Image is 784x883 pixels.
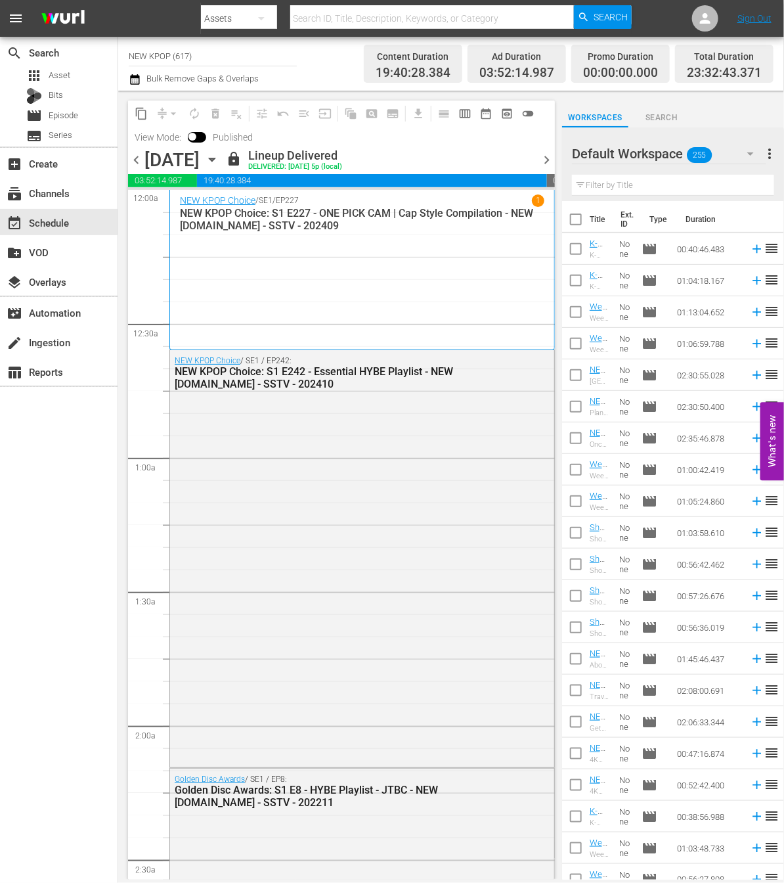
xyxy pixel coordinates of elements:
a: Weekly Idol - CRAVITY: E699 - NEW [DOMAIN_NAME] - SSTV - 202508 [590,491,609,668]
span: Asset [49,69,70,82]
svg: Add to Schedule [750,368,764,382]
span: Reports [7,365,22,380]
td: 01:06:59.788 [672,328,745,359]
div: DELIVERED: [DATE] 5p (local) [248,163,342,171]
div: Show Champion | 565th [590,535,609,543]
a: Show Champion | 562th - NEW [DOMAIN_NAME] - SSTV - 202508 [590,617,609,784]
td: None [614,832,636,864]
div: Ad Duration [479,47,554,66]
span: date_range_outlined [479,107,492,120]
th: Title [590,201,613,238]
p: SE1 / [259,196,276,205]
svg: Add to Schedule [750,557,764,572]
td: None [614,328,636,359]
svg: Add to Schedule [750,305,764,319]
span: Automation [7,306,22,321]
span: Day Calendar View [429,101,454,126]
td: None [614,706,636,738]
td: 00:56:42.462 [672,549,745,580]
span: View Mode: [128,132,188,143]
span: Published [206,132,259,143]
p: / [255,196,259,205]
span: reorder [764,808,780,824]
td: None [614,517,636,549]
div: Show Champion | 563th [590,598,609,606]
td: None [614,612,636,643]
span: reorder [764,619,780,635]
div: 4K FULL CAM [590,787,609,796]
span: Asset [26,68,42,83]
td: 01:04:18.167 [672,265,745,296]
span: Episode [642,746,657,761]
td: 01:13:04.652 [672,296,745,328]
span: reorder [764,304,780,319]
span: Revert to Primary Episode [272,103,294,124]
td: None [614,549,636,580]
img: ans4CAIJ8jUAAAAAAAAAAAAAAAAAAAAAAAAgQb4GAAAAAAAAAAAAAAAAAAAAAAAAJMjXAAAAAAAAAAAAAAAAAAAAAAAAgAT5G... [32,3,95,34]
span: chevron_left [128,152,144,168]
td: 00:52:42.400 [672,769,745,801]
td: None [614,454,636,486]
span: Search [7,45,22,61]
span: Series [49,129,72,142]
span: 03:52:14.987 [128,174,197,187]
th: Duration [678,201,756,238]
a: NEW KPOP Choice: S1 E291 - Amusement Park Vibes - NEW [DOMAIN_NAME] - SSTV - 202508 [590,365,609,601]
span: Clear Lineup [226,103,247,124]
a: NEW KPOP Choice [175,356,240,365]
td: None [614,486,636,517]
svg: Add to Schedule [750,526,764,540]
span: preview_outlined [500,107,513,120]
span: VOD [7,245,22,261]
span: Episode [642,777,657,793]
span: View Backup [496,103,517,124]
span: Search [628,111,695,125]
span: Episode [642,399,657,415]
span: Episode [642,367,657,383]
span: reorder [764,840,780,855]
td: 01:00:42.419 [672,454,745,486]
div: Promo Duration [583,47,658,66]
p: NEW KPOP Choice: S1 E227 - ONE PICK CAM | Cap Style Compilation - NEW [DOMAIN_NAME] - SSTV - 202409 [180,207,544,232]
div: Show Champion | 562th [590,629,609,638]
span: lock [226,151,242,167]
span: 19:40:28.384 [376,66,450,81]
span: Episode [642,840,657,856]
a: Sign Out [737,13,772,24]
span: reorder [764,335,780,351]
td: 02:35:46.878 [672,422,745,454]
span: Download as CSV [403,101,429,126]
div: [GEOGRAPHIC_DATA] [590,377,609,386]
a: NEW KPOP Choice: S1 E290 - About First Love - NEW [DOMAIN_NAME] - SSTV - 202508 [590,648,609,875]
span: Episode [642,525,657,541]
span: chevron_right [538,152,555,168]
td: None [614,643,636,675]
span: 24 hours Lineup View is OFF [517,103,538,124]
span: reorder [764,240,780,256]
svg: Add to Schedule [750,746,764,761]
span: more_vert [762,146,778,162]
span: Bits [49,89,63,102]
div: NEW KPOP Choice: S1 E242 - Essential HYBE Playlist - NEW [DOMAIN_NAME] - SSTV - 202410 [175,365,483,390]
div: K-contents Voyage: Stray Kids Special [590,819,609,827]
span: Customize Events [247,101,272,126]
span: Workspaces [562,111,628,125]
span: Series [26,128,42,144]
span: Remove Gaps & Overlaps [152,103,184,124]
div: Get Ready with KPOP [590,724,609,733]
span: Loop Content [184,103,205,124]
span: reorder [764,398,780,414]
td: 00:40:46.483 [672,233,745,265]
p: 1 [536,196,540,205]
span: Create [7,156,22,172]
td: 00:38:56.988 [672,801,745,832]
span: reorder [764,587,780,603]
td: None [614,675,636,706]
span: menu [8,11,24,26]
svg: Add to Schedule [750,652,764,666]
a: Weekly Idol - P1Harmony: E700 - NEW [DOMAIN_NAME] - SSTV - 202508 [590,333,609,510]
a: Weekly Idol - KickFlip: E698 - NEW [DOMAIN_NAME] - SSTV - 202508 [590,459,609,627]
span: calendar_view_week_outlined [458,107,471,120]
span: Create Series Block [382,103,403,124]
span: Episode [642,493,657,509]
